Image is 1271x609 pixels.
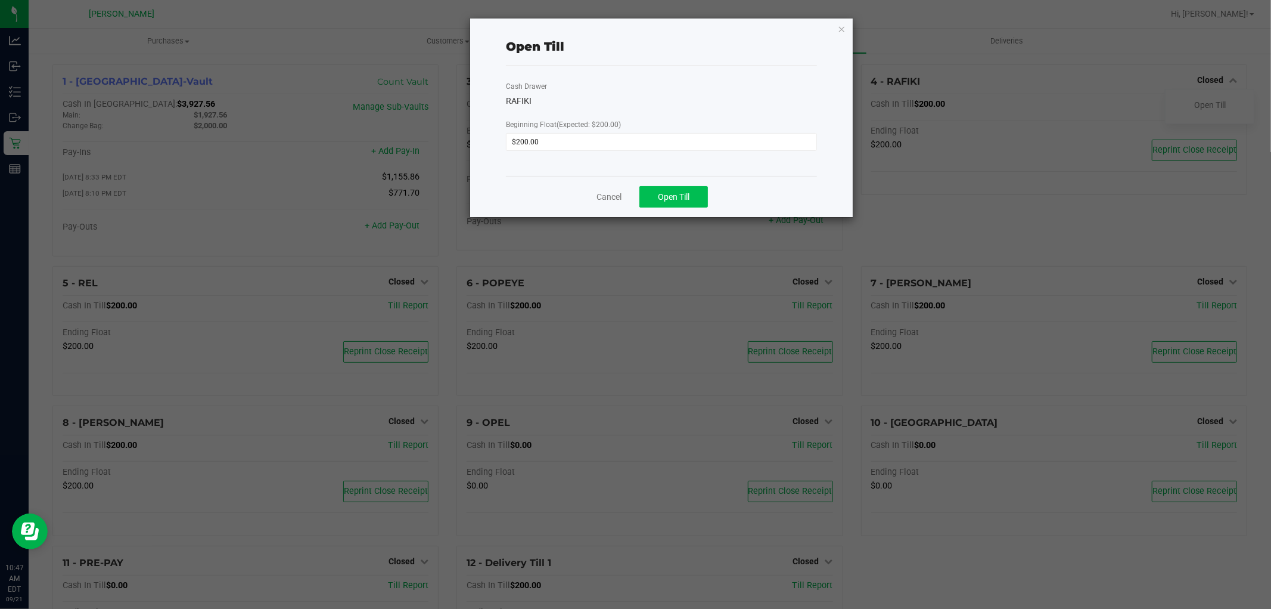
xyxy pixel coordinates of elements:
button: Open Till [639,186,708,208]
div: Open Till [506,38,564,55]
iframe: Resource center [12,514,48,549]
div: RAFIKI [506,95,817,107]
span: (Expected: $200.00) [557,120,621,129]
label: Cash Drawer [506,81,547,92]
span: Beginning Float [506,120,621,129]
a: Cancel [596,191,621,203]
span: Open Till [658,192,689,202]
